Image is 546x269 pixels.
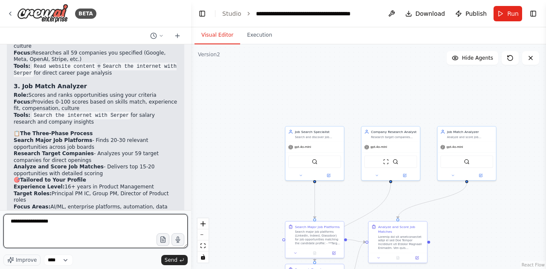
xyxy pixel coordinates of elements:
img: Logo [17,4,68,23]
li: 16+ years in Product Management [14,184,177,191]
div: Job Search Specialist [295,129,341,134]
button: Download [402,6,449,21]
button: Show right sidebar [527,8,539,20]
button: Visual Editor [195,26,240,44]
g: Edge from 17ca8be5-0dd2-4463-815e-72a00e82f553 to 5254064e-1799-4af4-9081-04f971eb1df6 [395,183,469,218]
li: for salary research and company insights [14,112,177,126]
button: Open in side panel [315,173,342,178]
button: Improve [3,255,41,266]
button: Start a new chat [171,31,184,41]
button: Open in side panel [391,173,418,178]
strong: Focus: [14,99,32,105]
li: - Analyzes your 59 target companies for direct openings [14,150,177,164]
span: Send [165,257,177,263]
button: Open in side panel [325,250,342,256]
div: Company Research Analyst [371,129,417,134]
strong: Role: [14,92,29,98]
strong: Search Major Job Platforms [14,137,92,143]
img: SerperDevTool [392,159,398,165]
div: Version 2 [198,51,220,58]
strong: Tools: [14,112,30,118]
button: Publish [452,6,490,21]
button: zoom in [197,218,209,229]
button: fit view [197,240,209,252]
button: Open in side panel [467,173,494,178]
span: Improve [16,257,37,263]
strong: Analyze and Score Job Matches [14,164,104,170]
span: gpt-4o-mini [371,145,387,149]
span: Run [507,9,519,18]
div: Analyze and Score Job MatchesLoremip dol sit ametconsectet adipi el sed Doe Tempor Incididunt utl... [368,221,427,263]
button: No output available [305,250,325,256]
button: zoom out [197,229,209,240]
button: Open in side panel [409,255,425,260]
code: Search the internet with Serper [14,63,177,77]
code: Read website content [32,63,97,70]
strong: Focus Areas: [14,204,50,210]
li: + for direct career page analysis [14,63,177,77]
div: Analyze and Score Job Matches [378,224,424,234]
g: Edge from 66cdc7fc-2a9a-4795-8872-180fa3c823be to 5254064e-1799-4af4-9081-04f971eb1df6 [347,237,365,245]
div: Loremip dol sit ametconsectet adipi el sed Doe Tempor Incididunt utl Etdolor Magnaali Enimadm. Ve... [378,235,424,250]
strong: Tools: [14,63,30,69]
button: Click to speak your automation idea [171,233,184,246]
img: ScrapeWebsiteTool [383,159,389,165]
div: Analyze and score job opportunities based on skills match, experience fit, aspiration alignment, ... [447,135,493,139]
div: BETA [75,9,96,19]
button: Send [161,255,188,265]
div: Search major job platforms (LinkedIn, Indeed, Glassdoor) for job opportunities matching the candi... [295,230,341,246]
button: Hide Agents [447,51,498,65]
li: Scores and ranks opportunities using your criteria [14,92,177,99]
div: Job Search SpecialistSearch and discover job opportunities that match the candidate's profile as ... [285,126,344,181]
div: Job Match Analyzer [447,129,493,134]
strong: Experience Level: [14,184,64,190]
strong: Target Roles: [14,191,52,197]
div: Search Major Job Platforms [295,224,340,229]
button: Run [494,6,522,21]
a: Studio [222,10,241,17]
g: Edge from d71007f7-df00-42d9-88d6-7f803b44cf2b to 66cdc7fc-2a9a-4795-8872-180fa3c823be [312,183,317,218]
code: Search the internet with Serper [32,112,131,119]
button: No output available [388,255,408,260]
li: Provides 0-100 scores based on skills match, experience fit, compensation, culture [14,99,177,112]
nav: breadcrumb [222,9,352,18]
button: Execution [240,26,279,44]
h2: 📋 [14,130,177,137]
button: toggle interactivity [197,252,209,263]
li: Principal PM IC, Group PM, Director of Product roles [14,191,177,204]
li: Researches all 59 companies you specified (Google, Meta, OpenAI, Stripe, etc.) [14,50,177,63]
div: Research target companies from the specified list of 59 companies, analyze their career pages, re... [371,135,417,139]
button: Switch to previous chat [147,31,167,41]
span: gpt-4o-mini [447,145,463,149]
div: Search and discover job opportunities that match the candidate's profile as a Group Product Manag... [295,135,341,139]
h2: 🎯 [14,177,177,184]
div: React Flow controls [197,218,209,263]
span: gpt-4o-mini [294,145,311,149]
li: AI/ML, enterprise platforms, automation, data analytics [14,204,177,217]
strong: The Three-Phase Process [20,130,93,136]
g: Edge from 6cce9598-0b17-4cfa-8ae3-a807321dea19 to 694cc58d-a695-4ef0-8432-dbfc939b0de2 [312,183,393,261]
li: - Delivers top 15-20 opportunities with detailed scoring [14,164,177,177]
strong: Research Target Companies [14,150,94,156]
button: Hide left sidebar [196,8,208,20]
span: Hide Agents [462,55,493,61]
img: SerperDevTool [312,159,317,165]
span: Download [415,9,445,18]
div: Job Match AnalyzerAnalyze and score job opportunities based on skills match, experience fit, aspi... [437,126,497,181]
li: - Finds 20-30 relevant opportunities across job boards [14,137,177,150]
button: Upload files [157,233,169,246]
strong: Focus: [14,50,32,56]
div: Search Major Job PlatformsSearch major job platforms (LinkedIn, Indeed, Glassdoor) for job opport... [285,221,344,258]
div: Company Research AnalystResearch target companies from the specified list of 59 companies, analyz... [361,126,420,181]
span: Publish [465,9,487,18]
a: React Flow attribution [522,263,545,267]
strong: Tailored to Your Profile [20,177,86,183]
strong: 3. Job Match Analyzer [14,83,87,90]
img: SerperDevTool [464,159,470,165]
